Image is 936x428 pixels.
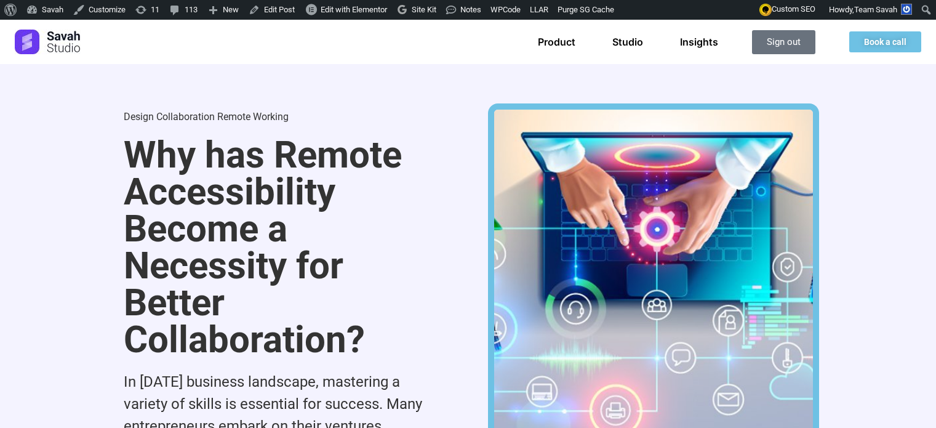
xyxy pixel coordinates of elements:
[864,38,906,46] span: Book a call
[321,5,387,14] span: Edit with Elementor
[752,30,815,54] a: Sign out
[680,36,718,48] a: Insights
[612,36,643,48] a: Studio
[538,36,718,48] nav: Menu
[124,137,442,358] h1: Why has Remote Accessibility Become a Necessity for Better Collaboration?
[849,31,921,52] a: Book a call
[854,5,897,14] span: Team Savah
[538,36,575,48] a: Product
[767,38,801,47] span: Sign out
[412,5,436,14] span: Site Kit
[217,111,289,123] a: Remote Working
[124,111,215,123] a: Design Collaboration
